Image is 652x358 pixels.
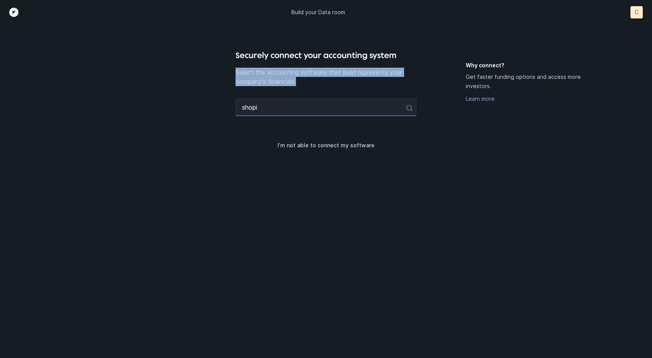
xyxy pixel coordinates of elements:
h5: Why connect? [466,62,598,69]
p: Select the accounting software that best represents your company's financials. [236,68,417,86]
p: Get faster funding options and access more investors. [466,72,598,91]
input: Search your accounting software [236,98,417,116]
button: C [630,6,643,18]
p: C [635,8,639,16]
button: I’m not able to connect my software [236,138,417,153]
p: Build your Data room [291,8,345,16]
a: Learn more [466,95,495,102]
h4: Securely connect your accounting system [236,49,417,62]
p: I’m not able to connect my software [278,141,374,150]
